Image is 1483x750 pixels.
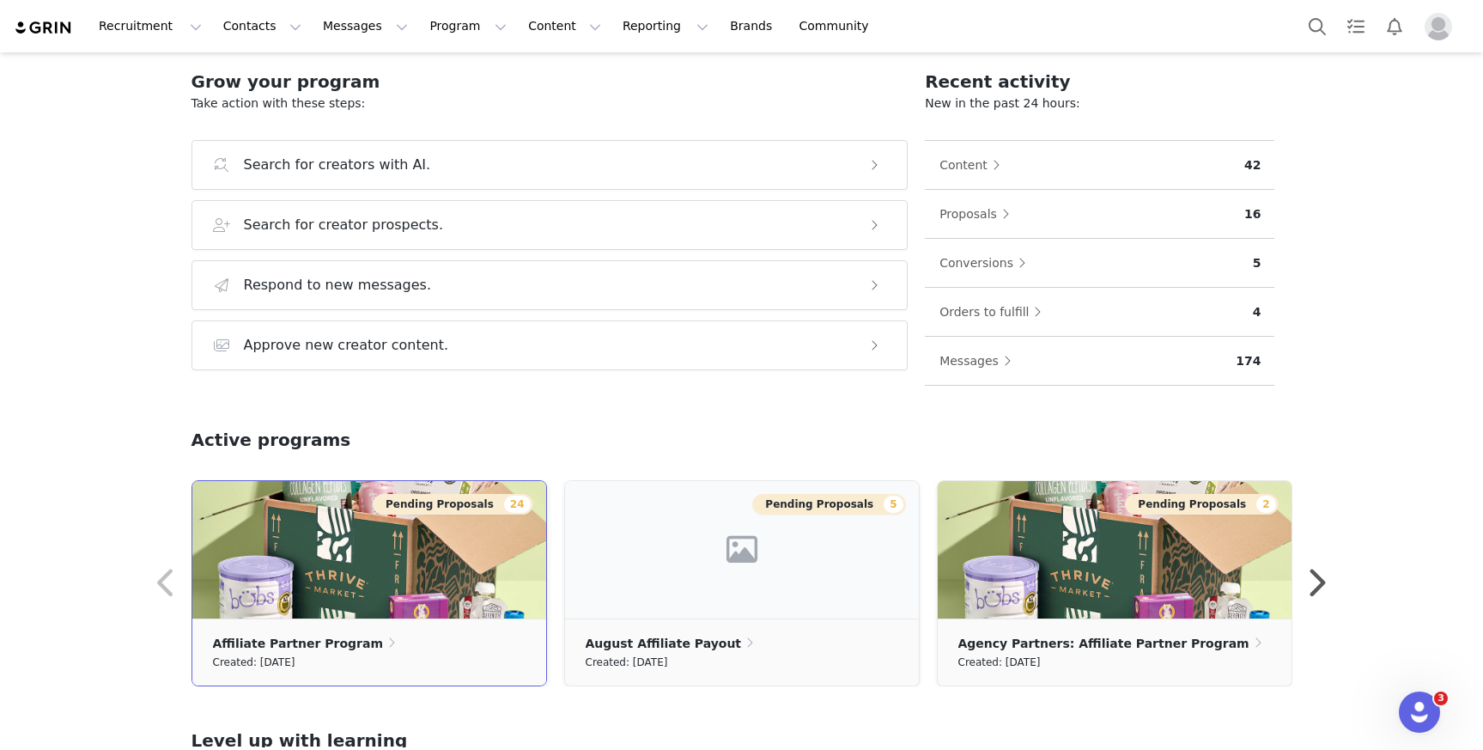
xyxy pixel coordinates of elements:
button: Recruitment [88,7,212,46]
button: Content [518,7,611,46]
button: Pending Proposals2 [1125,494,1278,515]
button: Orders to fulfill [939,298,1050,326]
button: Search for creator prospects. [191,200,909,250]
img: e13a2823-f8f3-465c-bbbb-02ab7e33f13e.jpg [192,481,546,619]
h2: Grow your program [191,69,909,95]
h3: Respond to new messages. [244,275,432,296]
span: 3 [1434,692,1448,705]
button: Reporting [612,7,719,46]
p: Affiliate Partner Program [213,634,383,653]
p: 4 [1253,303,1261,321]
iframe: Intercom live chat [1399,692,1440,733]
h3: Approve new creator content. [244,335,449,356]
button: Program [419,7,517,46]
button: Pending Proposals5 [752,494,905,515]
p: New in the past 24 hours: [925,95,1274,113]
h3: Search for creators with AI. [244,155,431,175]
img: placeholder-profile.jpg [1425,13,1452,40]
p: 16 [1244,205,1261,223]
img: e13a2823-f8f3-465c-bbbb-02ab7e33f13e.jpg [938,481,1292,619]
button: Pending Proposals24 [373,494,532,515]
a: Tasks [1337,7,1375,46]
p: Take action with these steps: [191,95,909,113]
p: 5 [1253,254,1261,272]
p: Agency Partners: Affiliate Partner Program [958,634,1249,653]
button: Contacts [213,7,312,46]
small: Created: [DATE] [213,653,295,672]
button: Search for creators with AI. [191,140,909,190]
a: Brands [720,7,787,46]
h3: Search for creator prospects. [244,215,444,235]
button: Conversions [939,249,1035,277]
button: Messages [313,7,418,46]
button: Search [1298,7,1336,46]
button: Approve new creator content. [191,320,909,370]
small: Created: [DATE] [586,653,668,672]
button: Notifications [1376,7,1413,46]
p: 42 [1244,156,1261,174]
h2: Recent activity [925,69,1274,95]
a: Community [789,7,887,46]
small: Created: [DATE] [958,653,1041,672]
button: Messages [939,347,1020,375]
button: Respond to new messages. [191,260,909,310]
p: August Affiliate Payout [586,634,742,653]
img: grin logo [14,20,74,36]
button: Proposals [939,200,1018,228]
p: 174 [1236,352,1261,370]
h2: Active programs [191,427,351,453]
button: Profile [1414,13,1469,40]
button: Content [939,151,1009,179]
